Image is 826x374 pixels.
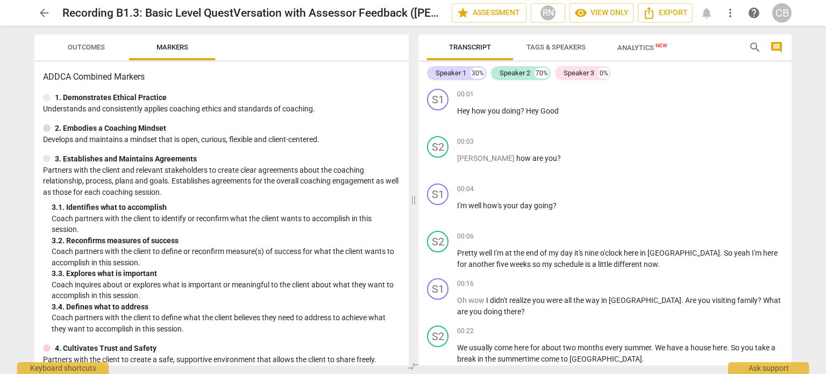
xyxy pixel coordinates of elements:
[502,107,521,115] span: doing
[457,232,474,241] span: 00:06
[609,296,681,305] span: [GEOGRAPHIC_DATA]
[485,355,497,363] span: the
[624,249,640,257] span: here
[457,185,474,194] span: 00:04
[640,249,647,257] span: in
[468,260,496,269] span: another
[52,202,400,213] div: 3. 1. Identifies what to accomplish
[770,41,783,54] span: comment
[43,103,400,115] p: Understands and consistently applies coaching ethics and standards of coaching.
[505,249,514,257] span: at
[468,201,483,210] span: well
[52,279,400,301] p: Coach inquires about or explores what is important or meaningful to the client about what they wa...
[52,213,400,235] p: Coach partners with the client to identify or reconfirm what the client wants to accomplish in th...
[468,296,486,305] span: Filler word
[457,107,472,115] span: Hey
[457,6,469,19] span: star
[698,296,712,305] span: you
[574,249,585,257] span: it's
[540,5,556,21] div: RN
[758,296,763,305] span: ?
[763,249,778,257] span: here
[656,43,667,48] span: New
[17,362,109,374] div: Keyboard shortcuts
[457,296,468,305] span: Filler word
[521,107,526,115] span: ?
[651,343,655,352] span: .
[496,260,510,269] span: five
[514,343,530,352] span: here
[52,301,400,313] div: 3. 4. Defines what to address
[647,249,720,257] span: [GEOGRAPHIC_DATA]
[55,153,197,165] p: 3. Establishes and Maintains Agreements
[747,6,760,19] span: help
[43,134,400,145] p: Develops and maintains a mindset that is open, curious, flexible and client-centered.
[457,355,478,363] span: break
[598,260,614,269] span: little
[557,154,561,163] span: ?
[564,296,573,305] span: all
[554,260,585,269] span: schedule
[494,343,514,352] span: come
[52,268,400,279] div: 3. 3. Explores what is important
[427,89,448,110] div: Change speaker
[549,249,560,257] span: my
[55,123,166,134] p: 2. Embodies a Coaching Mindset
[540,249,549,257] span: of
[532,260,542,269] span: so
[685,296,698,305] span: Are
[601,296,609,305] span: in
[542,260,554,269] span: my
[457,249,479,257] span: Pretty
[741,343,755,352] span: you
[737,296,758,305] span: family
[727,343,731,352] span: .
[563,343,578,352] span: two
[573,296,586,305] span: the
[503,201,520,210] span: your
[585,260,592,269] span: is
[540,107,559,115] span: Good
[526,43,586,51] span: Tags & Speakers
[553,201,557,210] span: ?
[156,43,188,51] span: Markers
[43,70,400,83] h3: ADDCA Combined Markers
[531,3,565,23] button: RN
[68,43,105,51] span: Outcomes
[486,296,490,305] span: I
[599,68,609,79] div: 0%
[712,296,737,305] span: visiting
[560,249,574,257] span: day
[449,43,491,51] span: Transcript
[52,312,400,334] p: Coach partners with the client to define what the client believes they need to address to achieve...
[483,307,504,316] span: doing
[494,249,505,257] span: I'm
[504,307,521,316] span: there
[52,235,400,246] div: 3. 2. Reconfirms measures of success
[600,249,624,257] span: o'clock
[457,307,469,316] span: are
[521,307,525,316] span: ?
[592,260,598,269] span: a
[490,296,509,305] span: didn't
[483,201,503,210] span: how's
[532,296,546,305] span: you
[534,201,553,210] span: going
[500,68,530,79] div: Speaker 2
[457,201,468,210] span: I'm
[746,39,764,56] button: Search
[642,355,644,363] span: .
[457,343,469,352] span: We
[667,343,685,352] span: have
[62,6,443,20] h2: Recording B1.3: Basic Level QuestVersation with Assessor Feedback ([PERSON_NAME] & [PERSON_NAME],...
[530,343,542,352] span: for
[643,6,688,19] span: Export
[457,260,468,269] span: for
[624,343,651,352] span: summer
[546,296,564,305] span: were
[772,3,792,23] button: CB
[728,362,809,374] div: Ask support
[731,343,741,352] span: So
[569,3,633,23] button: View only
